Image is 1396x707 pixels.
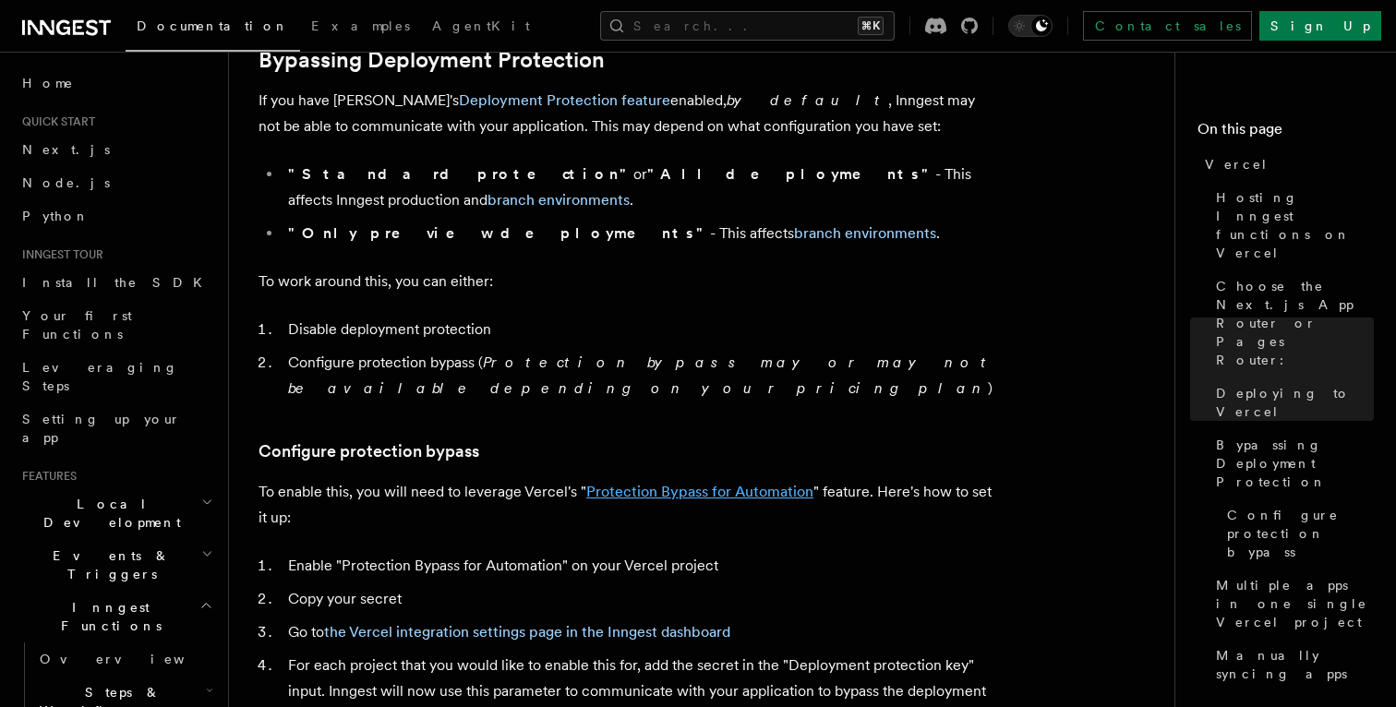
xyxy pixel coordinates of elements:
a: Protection Bypass for Automation [586,483,813,500]
a: the Vercel integration settings page in the Inngest dashboard [324,623,730,641]
span: Overview [40,652,230,666]
a: branch environments [794,224,936,242]
a: Sign Up [1259,11,1381,41]
button: Inngest Functions [15,591,217,642]
button: Toggle dark mode [1008,15,1053,37]
li: Configure protection bypass ( ) [283,350,997,401]
a: Configure protection bypass [259,438,479,464]
li: Enable "Protection Bypass for Automation" on your Vercel project [283,553,997,579]
a: Python [15,199,217,233]
a: Home [15,66,217,100]
a: AgentKit [421,6,541,50]
a: Multiple apps in one single Vercel project [1209,569,1374,639]
li: Disable deployment protection [283,317,997,342]
span: Your first Functions [22,308,132,342]
a: Setting up your app [15,402,217,454]
span: Features [15,469,77,484]
span: Choose the Next.js App Router or Pages Router: [1216,277,1374,369]
a: Contact sales [1083,11,1252,41]
span: Quick start [15,114,95,129]
span: Documentation [137,18,289,33]
span: Bypassing Deployment Protection [1216,436,1374,491]
a: branch environments [487,191,630,209]
button: Events & Triggers [15,539,217,591]
p: To enable this, you will need to leverage Vercel's " " feature. Here's how to set it up: [259,479,997,531]
a: Choose the Next.js App Router or Pages Router: [1209,270,1374,377]
span: Configure protection bypass [1227,506,1374,561]
span: Local Development [15,495,201,532]
h4: On this page [1197,118,1374,148]
a: Documentation [126,6,300,52]
a: Node.js [15,166,217,199]
button: Local Development [15,487,217,539]
a: Your first Functions [15,299,217,351]
a: Next.js [15,133,217,166]
span: Hosting Inngest functions on Vercel [1216,188,1374,262]
li: Copy your secret [283,586,997,612]
span: Events & Triggers [15,546,201,583]
a: Hosting Inngest functions on Vercel [1209,181,1374,270]
a: Overview [32,642,217,676]
span: Inngest tour [15,247,103,262]
p: If you have [PERSON_NAME]'s enabled, , Inngest may not be able to communicate with your applicati... [259,88,997,139]
button: Search...⌘K [600,11,895,41]
strong: "Only preview deployments" [288,224,710,242]
span: AgentKit [432,18,530,33]
a: Bypassing Deployment Protection [259,47,605,73]
a: Examples [300,6,421,50]
strong: "Standard protection" [288,165,633,183]
span: Home [22,74,74,92]
span: Examples [311,18,410,33]
a: Deployment Protection feature [459,91,670,109]
em: Protection bypass may or may not be available depending on your pricing plan [288,353,994,397]
span: Leveraging Steps [22,360,178,393]
span: Vercel [1205,155,1269,174]
li: or - This affects Inngest production and . [283,162,997,213]
span: Multiple apps in one single Vercel project [1216,576,1374,631]
span: Python [22,209,90,223]
span: Setting up your app [22,412,181,445]
strong: "All deployments" [647,165,935,183]
span: Next.js [22,142,110,157]
kbd: ⌘K [858,17,884,35]
a: Install the SDK [15,266,217,299]
a: Bypassing Deployment Protection [1209,428,1374,498]
a: Vercel [1197,148,1374,181]
span: Install the SDK [22,275,213,290]
em: by default [727,91,888,109]
span: Inngest Functions [15,598,199,635]
a: Configure protection bypass [1220,498,1374,569]
a: Leveraging Steps [15,351,217,402]
span: Node.js [22,175,110,190]
p: To work around this, you can either: [259,269,997,294]
li: Go to [283,619,997,645]
a: Deploying to Vercel [1209,377,1374,428]
span: Deploying to Vercel [1216,384,1374,421]
a: Manually syncing apps [1209,639,1374,690]
li: - This affects . [283,221,997,246]
span: Manually syncing apps [1216,646,1374,683]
